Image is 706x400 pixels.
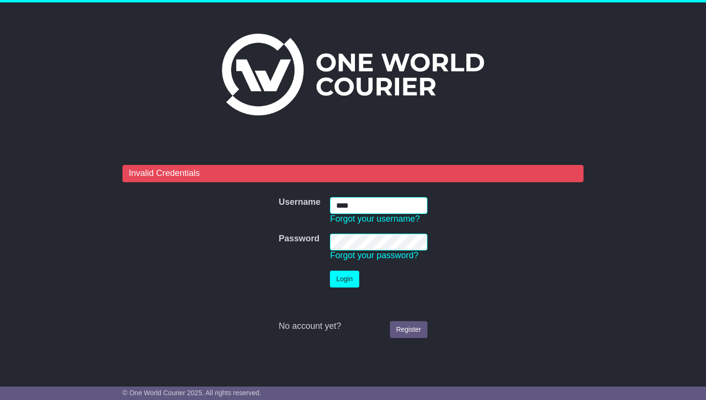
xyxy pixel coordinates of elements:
a: Forgot your username? [330,214,420,224]
label: Password [279,234,319,244]
button: Login [330,271,359,287]
a: Register [390,321,427,338]
a: Forgot your password? [330,250,418,260]
div: No account yet? [279,321,427,332]
div: Invalid Credentials [122,165,584,182]
img: One World [222,34,484,115]
label: Username [279,197,320,208]
span: © One World Courier 2025. All rights reserved. [122,389,261,397]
